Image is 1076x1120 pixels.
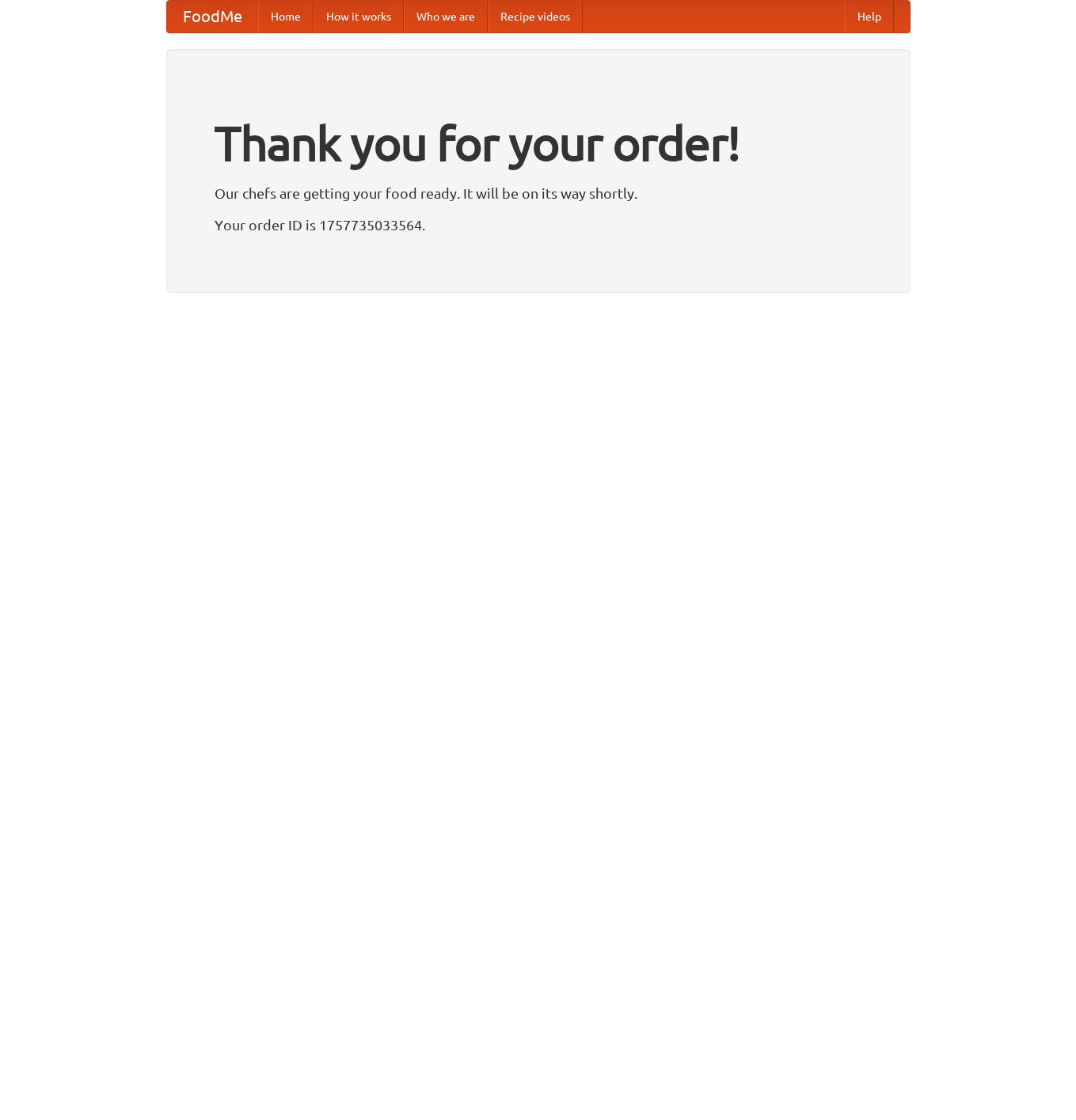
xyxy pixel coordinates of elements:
a: How it works [314,1,404,32]
h1: Thank you for your order! [215,105,862,181]
a: Recipe videos [488,1,583,32]
p: Your order ID is 1757735033564. [215,213,862,237]
a: Home [258,1,314,32]
a: FoodMe [167,1,258,32]
a: Help [845,1,894,32]
p: Our chefs are getting your food ready. It will be on its way shortly. [215,181,862,205]
a: Who we are [404,1,488,32]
